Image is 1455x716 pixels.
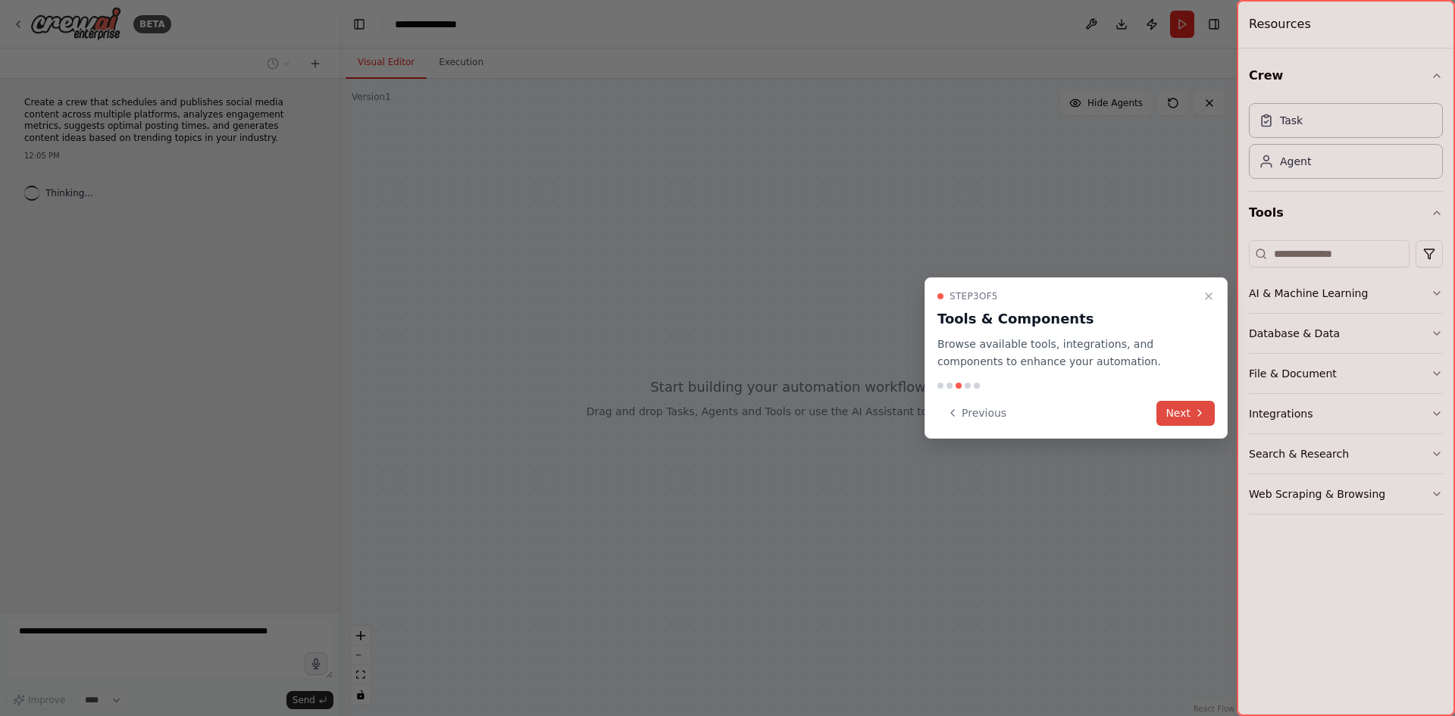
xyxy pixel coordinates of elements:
[937,308,1197,330] h3: Tools & Components
[1200,287,1218,305] button: Close walkthrough
[937,336,1197,371] p: Browse available tools, integrations, and components to enhance your automation.
[950,290,998,302] span: Step 3 of 5
[937,401,1015,426] button: Previous
[1156,401,1215,426] button: Next
[349,14,370,35] button: Hide left sidebar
